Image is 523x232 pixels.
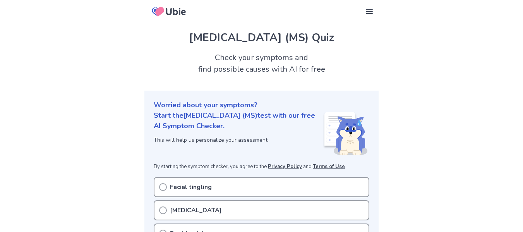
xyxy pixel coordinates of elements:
[154,29,369,46] h1: [MEDICAL_DATA] (MS) Quiz
[170,206,222,215] p: [MEDICAL_DATA]
[154,163,369,171] p: By starting the symptom checker, you agree to the and
[323,112,368,155] img: Shiba
[154,136,323,144] p: This will help us personalize your assessment.
[313,163,345,170] a: Terms of Use
[154,100,369,110] p: Worried about your symptoms?
[268,163,302,170] a: Privacy Policy
[144,52,379,75] h2: Check your symptoms and find possible causes with AI for free
[170,182,212,192] p: Facial tingling
[154,110,323,131] p: Start the [MEDICAL_DATA] (MS) test with our free AI Symptom Checker.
